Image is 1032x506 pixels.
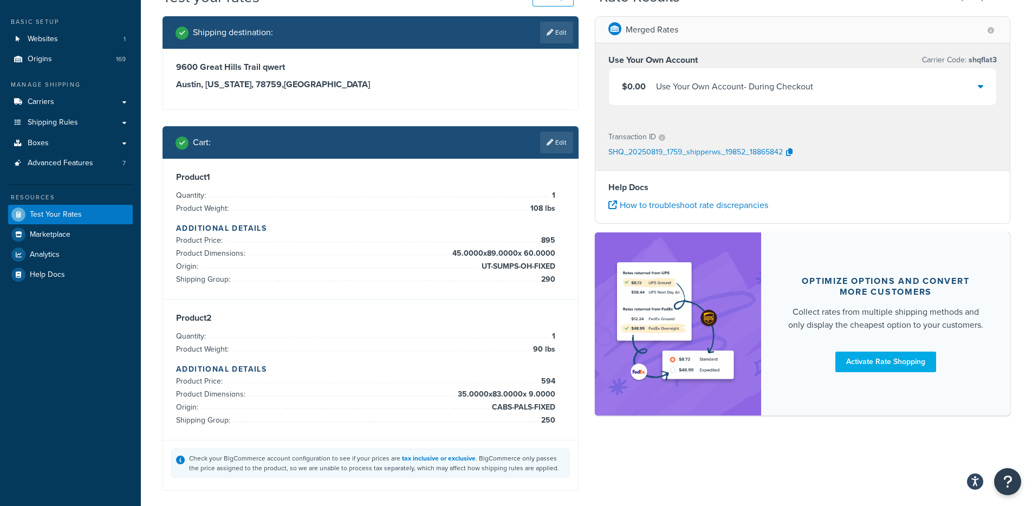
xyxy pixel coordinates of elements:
[611,249,745,399] img: feature-image-rateshop-7084cbbcb2e67ef1d54c2e976f0e592697130d5817b016cf7cc7e13314366067.png
[189,453,565,473] div: Check your BigCommerce account configuration to see if your prices are . BigCommerce only passes ...
[922,53,997,68] p: Carrier Code:
[176,223,565,234] h4: Additional Details
[176,235,225,246] span: Product Price:
[538,414,555,427] span: 250
[994,468,1021,495] button: Open Resource Center
[176,172,565,183] h3: Product 1
[622,80,646,93] span: $0.00
[30,270,65,280] span: Help Docs
[193,28,273,37] h2: Shipping destination :
[8,225,133,244] a: Marketplace
[8,49,133,69] a: Origins169
[176,388,248,400] span: Product Dimensions:
[176,79,565,90] h3: Austin, [US_STATE], 78759 , [GEOGRAPHIC_DATA]
[176,343,231,355] span: Product Weight:
[176,203,231,214] span: Product Weight:
[8,245,133,264] a: Analytics
[124,35,126,44] span: 1
[122,159,126,168] span: 7
[966,54,997,66] span: shqflat3
[8,133,133,153] a: Boxes
[8,29,133,49] a: Websites1
[176,330,209,342] span: Quantity:
[30,250,60,260] span: Analytics
[8,265,133,284] a: Help Docs
[8,92,133,112] a: Carriers
[116,55,126,64] span: 169
[608,129,656,145] p: Transaction ID
[8,80,133,89] div: Manage Shipping
[835,352,936,372] a: Activate Rate Shopping
[30,230,70,239] span: Marketplace
[530,343,555,356] span: 90 lbs
[176,401,201,413] span: Origin:
[8,205,133,224] a: Test Your Rates
[28,118,78,127] span: Shipping Rules
[28,35,58,44] span: Websites
[176,414,233,426] span: Shipping Group:
[608,55,698,66] h3: Use Your Own Account
[176,313,565,323] h3: Product 2
[626,22,678,37] p: Merged Rates
[8,153,133,173] li: Advanced Features
[528,202,555,215] span: 108 lbs
[176,248,248,259] span: Product Dimensions:
[8,113,133,133] a: Shipping Rules
[538,273,555,286] span: 290
[656,79,813,94] div: Use Your Own Account - During Checkout
[28,55,52,64] span: Origins
[176,190,209,201] span: Quantity:
[787,306,985,332] div: Collect rates from multiple shipping methods and only display the cheapest option to your customers.
[538,375,555,388] span: 594
[787,276,985,297] div: Optimize options and convert more customers
[8,193,133,202] div: Resources
[176,375,225,387] span: Product Price:
[8,17,133,27] div: Basic Setup
[30,210,82,219] span: Test Your Rates
[193,138,211,147] h2: Cart :
[28,159,93,168] span: Advanced Features
[176,261,201,272] span: Origin:
[8,29,133,49] li: Websites
[402,453,476,463] a: tax inclusive or exclusive
[489,401,555,414] span: CABS-PALS-FIXED
[608,145,783,161] p: SHQ_20250819_1759_shipperws_19852_18865842
[540,22,573,43] a: Edit
[176,62,565,73] h3: 9600 Great Hills Trail qwert
[538,234,555,247] span: 895
[8,153,133,173] a: Advanced Features7
[608,199,768,211] a: How to troubleshoot rate discrepancies
[28,98,54,107] span: Carriers
[176,274,233,285] span: Shipping Group:
[479,260,555,273] span: UT-SUMPS-OH-FIXED
[8,49,133,69] li: Origins
[28,139,49,148] span: Boxes
[540,132,573,153] a: Edit
[176,364,565,375] h4: Additional Details
[450,247,555,260] span: 45.0000 x 89.0000 x 60.0000
[455,388,555,401] span: 35.0000 x 83.0000 x 9.0000
[608,181,997,194] h4: Help Docs
[549,189,555,202] span: 1
[549,330,555,343] span: 1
